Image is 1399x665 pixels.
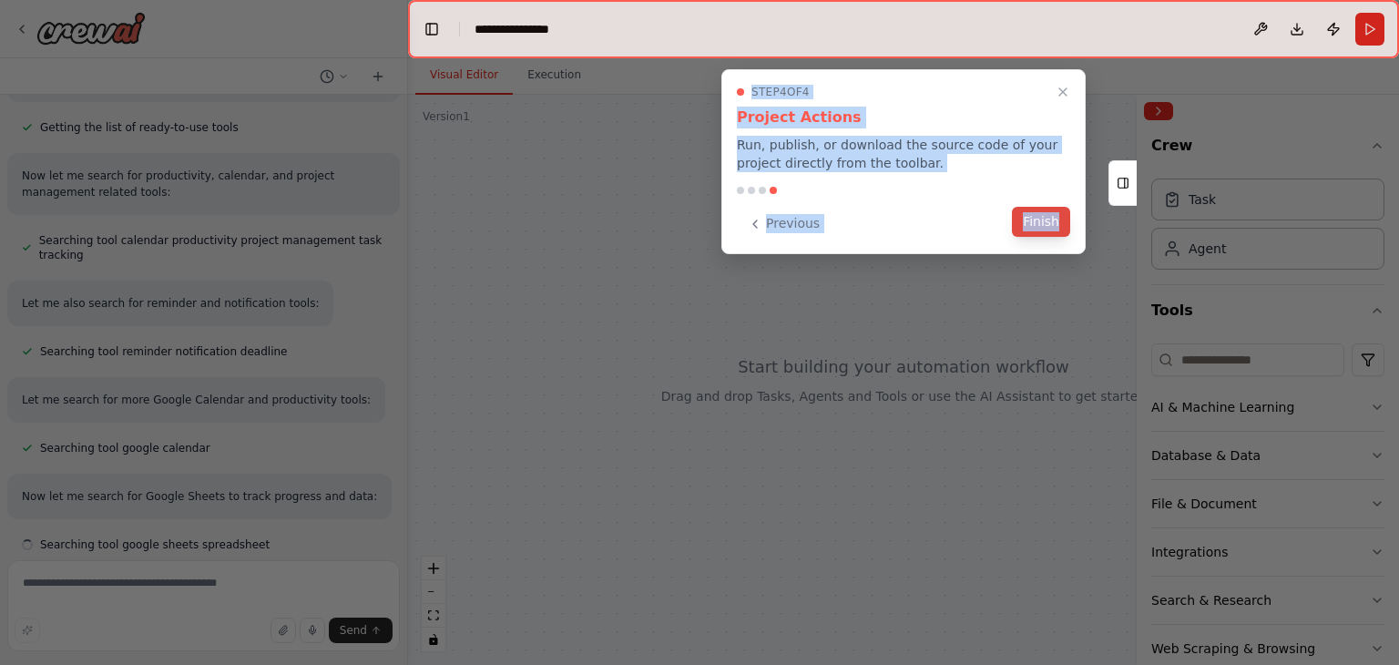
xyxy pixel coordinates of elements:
[419,16,444,42] button: Hide left sidebar
[1012,207,1070,237] button: Finish
[737,107,1070,128] h3: Project Actions
[737,209,831,239] button: Previous
[737,136,1070,172] p: Run, publish, or download the source code of your project directly from the toolbar.
[751,85,810,99] span: Step 4 of 4
[1052,81,1074,103] button: Close walkthrough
